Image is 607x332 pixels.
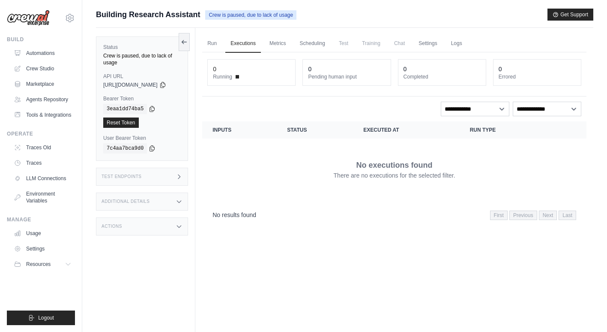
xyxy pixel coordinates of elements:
[103,95,181,102] label: Bearer Token
[202,121,277,139] th: Inputs
[334,35,353,52] span: Test
[102,174,142,179] h3: Test Endpoints
[404,73,481,80] dt: Completed
[202,204,586,226] nav: Pagination
[10,226,75,240] a: Usage
[353,121,459,139] th: Executed at
[10,62,75,75] a: Crew Studio
[334,171,455,180] p: There are no executions for the selected filter.
[547,9,593,21] button: Get Support
[103,104,147,114] code: 3eaa1dd74ba5
[225,35,261,53] a: Executions
[103,143,147,154] code: 7c4aa7bca9d0
[10,257,75,271] button: Resources
[38,314,54,321] span: Logout
[213,73,232,80] span: Running
[10,108,75,122] a: Tools & Integrations
[103,135,181,142] label: User Bearer Token
[212,211,256,219] p: No results found
[499,65,502,73] div: 0
[26,261,51,268] span: Resources
[7,10,50,26] img: Logo
[10,172,75,185] a: LLM Connections
[7,216,75,223] div: Manage
[10,77,75,91] a: Marketplace
[103,73,181,80] label: API URL
[10,141,75,154] a: Traces Old
[413,35,442,53] a: Settings
[10,156,75,170] a: Traces
[10,187,75,208] a: Environment Variables
[202,35,222,53] a: Run
[96,9,200,21] span: Building Research Assistant
[564,291,607,332] iframe: Chat Widget
[499,73,576,80] dt: Errored
[103,118,139,128] a: Reset Token
[308,73,385,80] dt: Pending human input
[490,211,508,220] span: First
[357,35,386,52] span: Training is not available until the deployment is complete
[103,52,181,66] div: Crew is paused, due to lack of usage
[10,46,75,60] a: Automations
[7,311,75,325] button: Logout
[446,35,467,53] a: Logs
[205,10,296,20] span: Crew is paused, due to lack of usage
[264,35,291,53] a: Metrics
[7,36,75,43] div: Build
[102,199,150,204] h3: Additional Details
[103,44,181,51] label: Status
[509,211,537,220] span: Previous
[213,65,216,73] div: 0
[404,65,407,73] div: 0
[102,224,122,229] h3: Actions
[460,121,548,139] th: Run Type
[202,121,586,226] section: Crew executions table
[356,159,433,171] p: No executions found
[103,81,158,88] span: [URL][DOMAIN_NAME]
[389,35,410,52] span: Chat is not available until the deployment is complete
[490,211,576,220] nav: Pagination
[7,130,75,137] div: Operate
[308,65,311,73] div: 0
[10,93,75,106] a: Agents Repository
[539,211,557,220] span: Next
[295,35,330,53] a: Scheduling
[559,211,576,220] span: Last
[277,121,353,139] th: Status
[10,242,75,256] a: Settings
